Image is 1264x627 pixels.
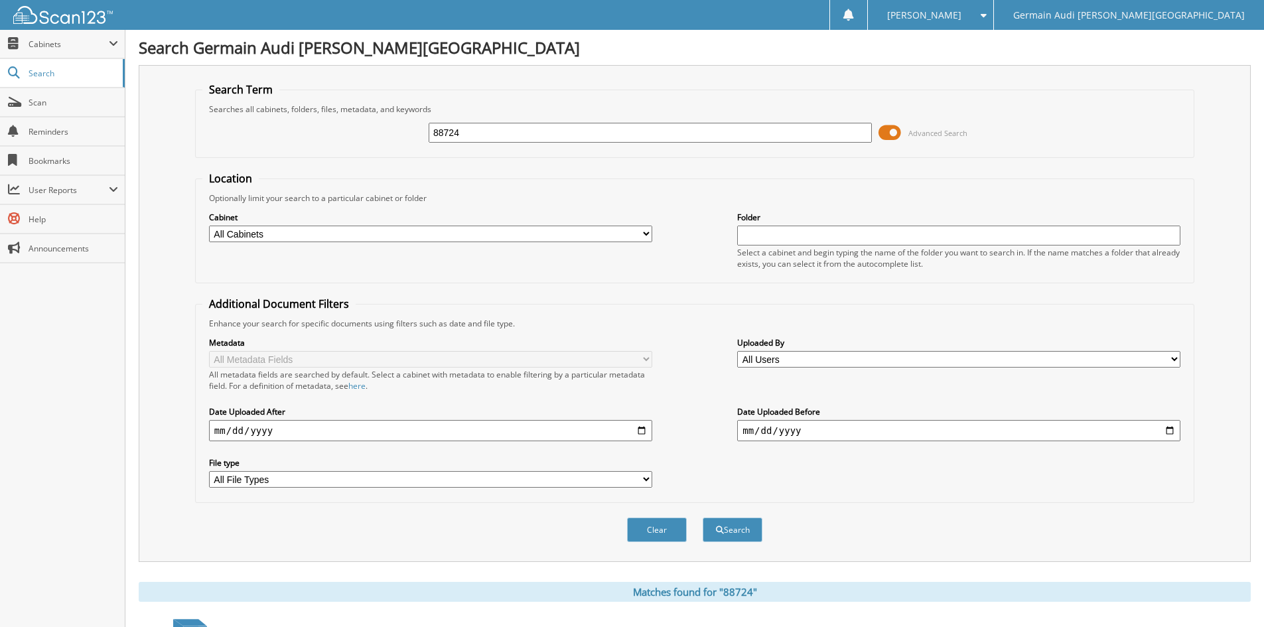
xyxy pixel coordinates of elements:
legend: Location [202,171,259,186]
span: Announcements [29,243,118,254]
button: Search [703,518,762,542]
div: Matches found for "88724" [139,582,1251,602]
label: Uploaded By [737,337,1180,348]
input: start [209,420,652,441]
label: Cabinet [209,212,652,223]
span: Search [29,68,116,79]
span: Scan [29,97,118,108]
span: User Reports [29,184,109,196]
span: Help [29,214,118,225]
label: Date Uploaded After [209,406,652,417]
legend: Search Term [202,82,279,97]
div: Searches all cabinets, folders, files, metadata, and keywords [202,104,1187,115]
span: Bookmarks [29,155,118,167]
span: Germain Audi [PERSON_NAME][GEOGRAPHIC_DATA] [1013,11,1245,19]
span: Cabinets [29,38,109,50]
img: scan123-logo-white.svg [13,6,113,24]
div: Optionally limit your search to a particular cabinet or folder [202,192,1187,204]
div: Select a cabinet and begin typing the name of the folder you want to search in. If the name match... [737,247,1180,269]
label: Date Uploaded Before [737,406,1180,417]
label: File type [209,457,652,468]
legend: Additional Document Filters [202,297,356,311]
a: here [348,380,366,391]
span: Advanced Search [908,128,967,138]
span: [PERSON_NAME] [887,11,961,19]
label: Folder [737,212,1180,223]
div: Enhance your search for specific documents using filters such as date and file type. [202,318,1187,329]
div: All metadata fields are searched by default. Select a cabinet with metadata to enable filtering b... [209,369,652,391]
h1: Search Germain Audi [PERSON_NAME][GEOGRAPHIC_DATA] [139,36,1251,58]
button: Clear [627,518,687,542]
input: end [737,420,1180,441]
span: Reminders [29,126,118,137]
label: Metadata [209,337,652,348]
